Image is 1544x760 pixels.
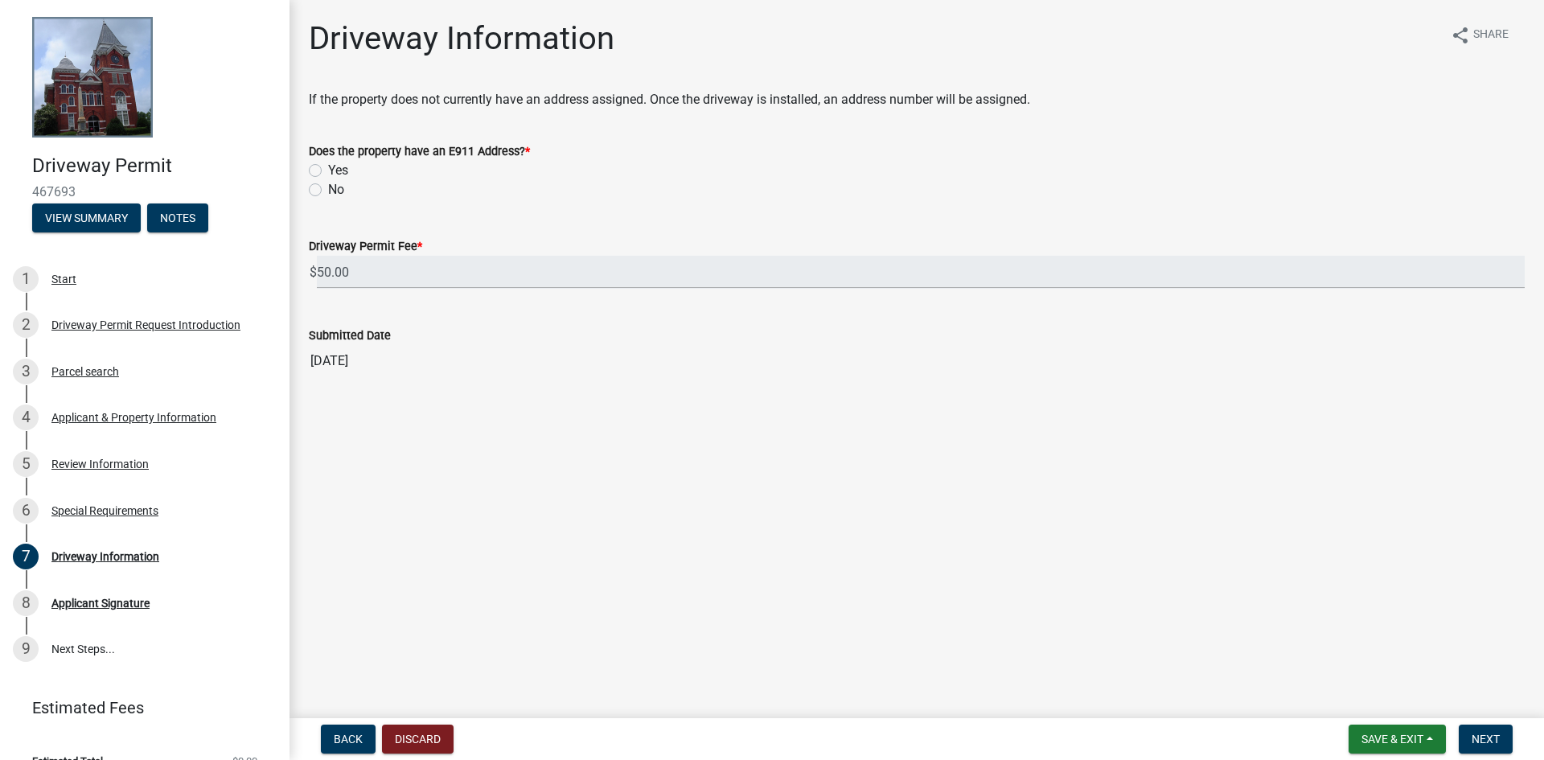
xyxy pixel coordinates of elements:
[309,19,614,58] h1: Driveway Information
[328,161,348,180] label: Yes
[1472,733,1500,746] span: Next
[32,17,153,138] img: Talbot County, Georgia
[321,725,376,754] button: Back
[13,544,39,569] div: 7
[1459,725,1513,754] button: Next
[309,90,1525,109] p: If the property does not currently have an address assigned. Once the driveway is installed, an a...
[147,212,208,225] wm-modal-confirm: Notes
[13,692,264,724] a: Estimated Fees
[51,412,216,423] div: Applicant & Property Information
[13,636,39,662] div: 9
[32,184,257,199] span: 467693
[51,366,119,377] div: Parcel search
[51,505,158,516] div: Special Requirements
[13,498,39,524] div: 6
[13,266,39,292] div: 1
[51,551,159,562] div: Driveway Information
[309,256,318,289] span: $
[309,331,391,342] label: Submitted Date
[1473,26,1509,45] span: Share
[334,733,363,746] span: Back
[32,154,277,178] h4: Driveway Permit
[1438,19,1521,51] button: shareShare
[1349,725,1446,754] button: Save & Exit
[309,146,530,158] label: Does the property have an E911 Address?
[13,590,39,616] div: 8
[13,312,39,338] div: 2
[32,203,141,232] button: View Summary
[147,203,208,232] button: Notes
[382,725,454,754] button: Discard
[51,598,150,609] div: Applicant Signature
[51,458,149,470] div: Review Information
[309,241,422,253] label: Driveway Permit Fee
[1361,733,1423,746] span: Save & Exit
[1451,26,1470,45] i: share
[51,273,76,285] div: Start
[13,451,39,477] div: 5
[13,405,39,430] div: 4
[51,319,240,331] div: Driveway Permit Request Introduction
[32,212,141,225] wm-modal-confirm: Summary
[13,359,39,384] div: 3
[328,180,344,199] label: No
